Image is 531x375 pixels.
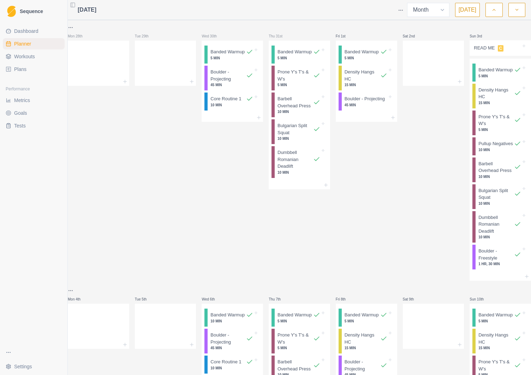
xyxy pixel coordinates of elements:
[272,309,327,327] div: Banded Warmup5 MIN
[345,48,379,55] p: Banded Warmup
[272,66,327,90] div: Prone Y's T's & W's5 MIN
[478,319,521,324] p: 5 MIN
[478,113,514,127] p: Prone Y's T's & W's
[204,46,260,64] div: Banded Warmup5 MIN
[472,245,528,269] div: Boulder - Freestyle1 HR, 30 MIN
[478,66,513,73] p: Banded Warmup
[3,25,65,37] a: Dashboard
[278,136,320,141] p: 10 MIN
[210,95,241,102] p: Core Routine 1
[3,107,65,119] a: Goals
[204,66,260,90] div: Boulder - Projecting45 MIN
[345,311,379,319] p: Banded Warmup
[472,157,528,182] div: Barbell Overhead Press10 MIN
[3,83,65,95] div: Performance
[204,93,260,111] div: Core Routine 110 MIN
[210,82,253,88] p: 45 MIN
[478,147,521,153] p: 10 MIN
[478,261,521,267] p: 1 HR, 30 MIN
[472,184,528,209] div: Bulgarian Split Squat10 MIN
[478,332,514,345] p: Density Hangs HC
[210,332,246,345] p: Boulder - Projecting
[470,34,491,39] p: Sun 3rd
[278,48,312,55] p: Banded Warmup
[135,297,156,302] p: Tue 5th
[478,127,521,132] p: 5 MIN
[478,214,514,235] p: Dumbbell Romanian Deadlift
[3,95,65,106] a: Metrics
[339,46,394,64] div: Banded Warmup5 MIN
[478,87,514,100] p: Density Hangs HC
[345,69,380,82] p: Density Hangs HC
[78,6,96,14] span: [DATE]
[272,93,327,117] div: Barbell Overhead Press10 MIN
[478,234,521,240] p: 10 MIN
[210,102,253,108] p: 10 MIN
[478,248,514,261] p: Boulder - Freestyle
[455,3,480,17] button: [DATE]
[278,122,313,136] p: Bulgarian Split Squat
[278,109,320,114] p: 10 MIN
[472,211,528,243] div: Dumbbell Romanian Deadlift10 MIN
[210,345,253,351] p: 45 MIN
[269,34,290,39] p: Thu 31st
[210,311,245,319] p: Banded Warmup
[278,69,313,82] p: Prone Y's T's & W's
[345,332,380,345] p: Density Hangs HC
[14,97,30,104] span: Metrics
[202,297,223,302] p: Wed 6th
[210,319,253,324] p: 10 MIN
[345,82,387,88] p: 15 MIN
[345,102,387,108] p: 45 MIN
[272,329,327,353] div: Prone Y's T's & W's5 MIN
[472,64,528,82] div: Banded Warmup5 MIN
[403,34,424,39] p: Sat 2nd
[272,146,327,178] div: Dumbbell Romanian Deadlift10 MIN
[135,34,156,39] p: Tue 29th
[278,332,313,345] p: Prone Y's T's & W's
[403,297,424,302] p: Sat 9th
[472,137,528,155] div: Pullup Negatives10 MIN
[14,109,27,117] span: Goals
[14,53,35,60] span: Workouts
[3,51,65,62] a: Workouts
[336,34,357,39] p: Fri 1st
[278,55,320,61] p: 5 MIN
[20,9,43,14] span: Sequence
[478,311,513,319] p: Banded Warmup
[3,3,65,20] a: LogoSequence
[7,6,16,17] img: Logo
[470,297,491,302] p: Sun 10th
[68,34,89,39] p: Mon 28th
[339,66,394,90] div: Density Hangs HC15 MIN
[272,119,327,144] div: Bulgarian Split Squat10 MIN
[210,48,245,55] p: Banded Warmup
[498,45,504,52] span: C
[269,297,290,302] p: Thu 7th
[278,82,320,88] p: 5 MIN
[210,365,253,371] p: 10 MIN
[478,201,521,206] p: 10 MIN
[272,46,327,64] div: Banded Warmup5 MIN
[3,64,65,75] a: Plans
[14,28,38,35] span: Dashboard
[278,319,320,324] p: 5 MIN
[470,40,531,56] div: READ MEC
[339,329,394,353] div: Density Hangs HC15 MIN
[278,170,320,175] p: 10 MIN
[345,358,380,372] p: Boulder - Projecting
[474,44,495,52] p: READ ME
[210,69,246,82] p: Boulder - Projecting
[345,319,387,324] p: 5 MIN
[210,358,241,365] p: Core Routine 1
[339,93,394,111] div: Boulder - Projecting45 MIN
[478,358,514,372] p: Prone Y's T's & W's
[3,38,65,49] a: Planner
[3,120,65,131] a: Tests
[278,358,313,372] p: Barbell Overhead Press
[478,140,513,147] p: Pullup Negatives
[472,111,528,135] div: Prone Y's T's & W's5 MIN
[3,361,65,372] button: Settings
[345,95,385,102] p: Boulder - Projecting
[478,73,521,79] p: 5 MIN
